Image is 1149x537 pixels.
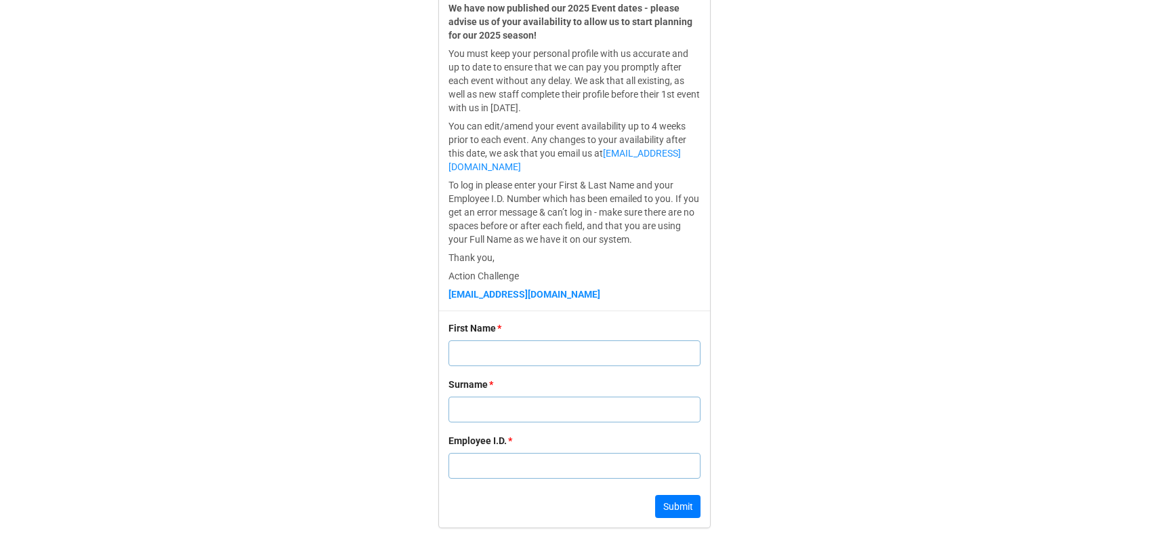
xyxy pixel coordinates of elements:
p: Action Challenge [448,269,701,283]
a: [EMAIL_ADDRESS][DOMAIN_NAME] [448,289,600,300]
div: Surname [448,377,488,392]
p: Thank you, [448,251,701,264]
p: To log in please enter your First & Last Name and your Employee I.D. Number which has been emaile... [448,178,701,246]
p: You must keep your personal profile with us accurate and up to date to ensure that we can pay you... [448,47,701,115]
strong: We have now published our 2025 Event dates - please advise us of your availability to allow us to... [448,3,692,41]
div: Employee I.D. [448,433,507,448]
div: First Name [448,321,496,336]
p: You can edit/amend your event availability up to 4 weeks prior to each event. Any changes to your... [448,119,701,174]
button: Submit [655,495,701,518]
